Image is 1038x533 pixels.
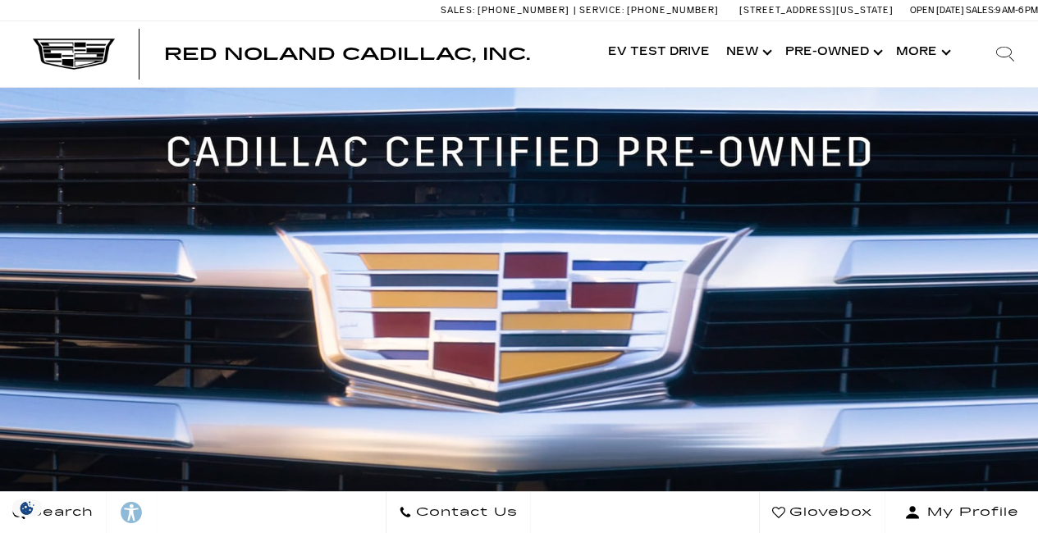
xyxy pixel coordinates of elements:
button: More [888,20,956,85]
span: [PHONE_NUMBER] [627,5,719,16]
a: Pre-Owned [777,20,888,85]
a: Service: [PHONE_NUMBER] [574,6,723,15]
span: Contact Us [412,501,518,524]
span: Red Noland Cadillac, Inc. [164,44,530,64]
span: My Profile [921,501,1019,524]
a: EV Test Drive [600,20,718,85]
span: Search [25,501,94,524]
span: Glovebox [785,501,872,524]
a: Sales: [PHONE_NUMBER] [441,6,574,15]
section: Click to Open Cookie Consent Modal [8,499,46,517]
a: Glovebox [759,492,885,533]
span: Open [DATE] [910,5,964,16]
button: Open user profile menu [885,492,1038,533]
img: Cadillac Dark Logo with Cadillac White Text [33,39,115,70]
a: Red Noland Cadillac, Inc. [164,46,530,62]
span: Sales: [441,5,475,16]
span: [PHONE_NUMBER] [478,5,569,16]
img: Opt-Out Icon [8,499,46,517]
a: New [718,20,777,85]
span: Service: [579,5,624,16]
span: 9 AM-6 PM [995,5,1038,16]
a: [STREET_ADDRESS][US_STATE] [739,5,894,16]
span: Sales: [966,5,995,16]
a: Contact Us [386,492,531,533]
